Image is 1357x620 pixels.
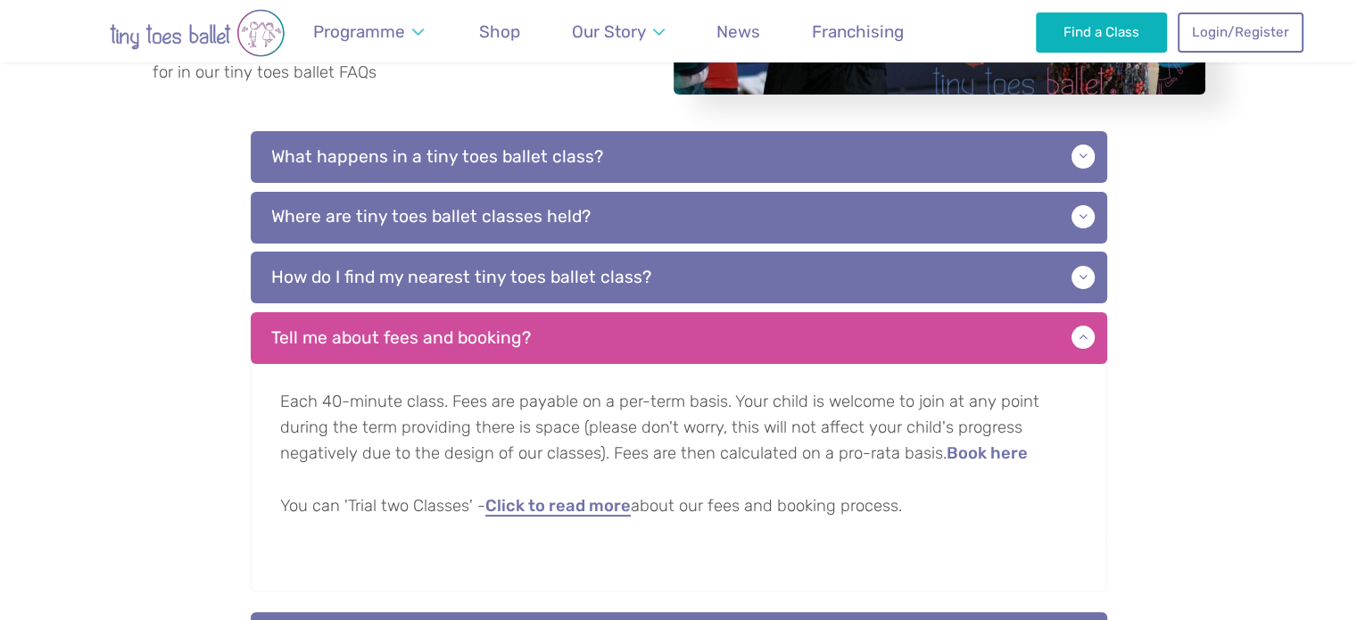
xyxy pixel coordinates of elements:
a: Find a Class [1036,12,1167,52]
a: Shop [471,11,529,53]
p: Tell me about fees and booking? [251,312,1107,364]
a: Login/Register [1178,12,1303,52]
a: Franchising [804,11,913,53]
span: Our Story [572,21,646,42]
img: tiny toes ballet [54,9,340,57]
p: What happens in a tiny toes ballet class? [251,131,1107,183]
span: Shop [479,21,520,42]
a: News [708,11,769,53]
a: Our Story [563,11,673,53]
a: Click to read more [485,498,631,516]
p: Each 40-minute class. Fees are payable on a per-term basis. Your child is welcome to join at any ... [251,364,1107,549]
span: Franchising [812,21,904,42]
p: How do I find my nearest tiny toes ballet class? [251,252,1107,303]
p: Where are tiny toes ballet classes held? [251,192,1107,244]
span: Programme [313,21,405,42]
span: News [716,21,760,42]
a: Programme [305,11,433,53]
a: Book here [947,445,1028,463]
